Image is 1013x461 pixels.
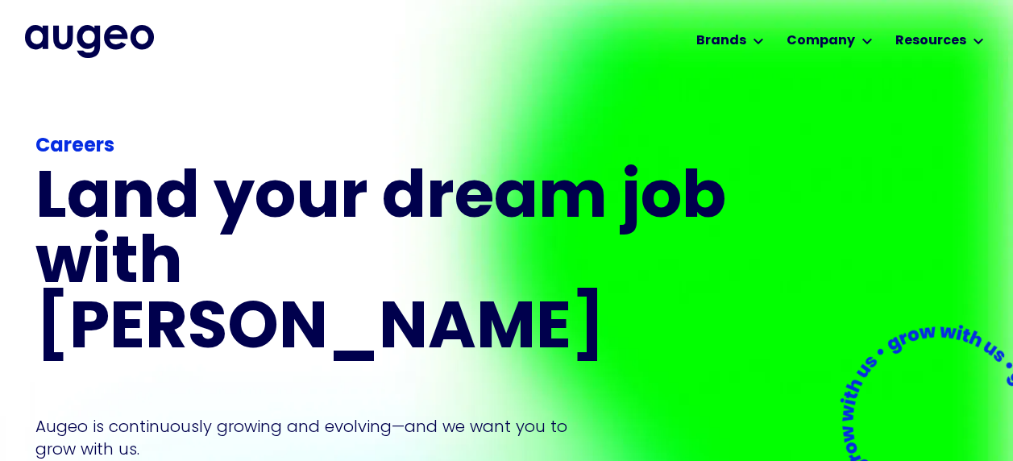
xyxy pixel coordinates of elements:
[696,31,746,51] div: Brands
[25,25,154,57] a: home
[787,31,855,51] div: Company
[35,415,590,460] p: Augeo is continuously growing and evolving—and we want you to grow with us.
[35,137,114,156] strong: Careers
[895,31,966,51] div: Resources
[35,168,732,363] h1: Land your dream job﻿ with [PERSON_NAME]
[25,25,154,57] img: Augeo's full logo in midnight blue.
